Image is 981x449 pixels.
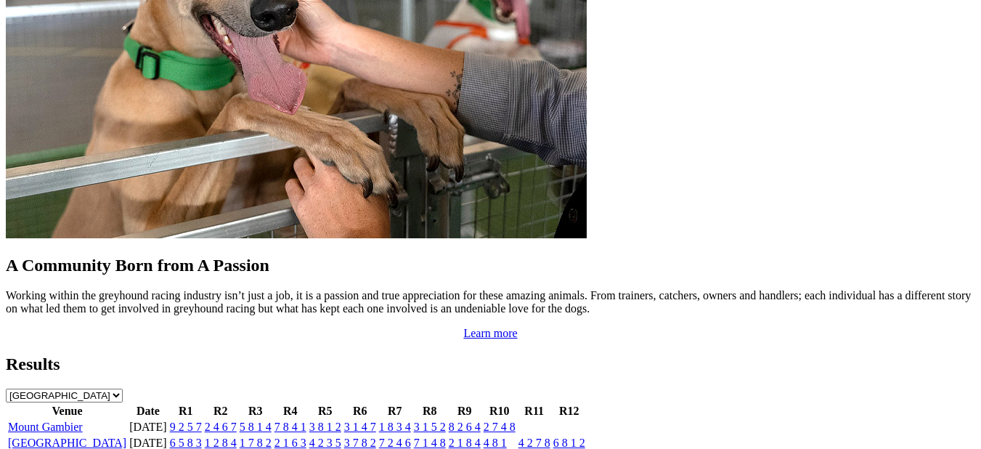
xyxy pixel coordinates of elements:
[205,437,237,449] a: 1 2 8 4
[240,437,272,449] a: 1 7 8 2
[274,437,306,449] a: 2 1 6 3
[378,404,412,418] th: R7
[239,404,272,418] th: R3
[129,420,168,434] td: [DATE]
[414,437,446,449] a: 7 1 4 8
[309,404,342,418] th: R5
[414,421,446,433] a: 3 1 5 2
[379,437,411,449] a: 7 2 4 6
[6,289,975,315] p: Working within the greyhound racing industry isn’t just a job, it is a passion and true appreciat...
[6,256,975,275] h2: A Community Born from A Passion
[274,404,307,418] th: R4
[204,404,237,418] th: R2
[553,404,586,418] th: R12
[484,421,516,433] a: 2 7 4 8
[379,421,411,433] a: 1 8 3 4
[449,421,481,433] a: 8 2 6 4
[518,437,550,449] a: 4 2 7 8
[170,421,202,433] a: 9 2 5 7
[484,437,507,449] a: 4 8 1
[448,404,481,418] th: R9
[240,421,272,433] a: 5 8 1 4
[463,327,517,339] a: Learn more
[7,404,127,418] th: Venue
[449,437,481,449] a: 2 1 8 4
[343,404,377,418] th: R6
[129,404,168,418] th: Date
[309,421,341,433] a: 3 8 1 2
[344,421,376,433] a: 3 1 4 7
[274,421,306,433] a: 7 8 4 1
[309,437,341,449] a: 4 2 3 5
[8,421,83,433] a: Mount Gambier
[413,404,447,418] th: R8
[6,355,975,374] h2: Results
[344,437,376,449] a: 3 7 8 2
[483,404,516,418] th: R10
[169,404,203,418] th: R1
[8,437,126,449] a: [GEOGRAPHIC_DATA]
[205,421,237,433] a: 2 4 6 7
[170,437,202,449] a: 6 5 8 3
[553,437,585,449] a: 6 8 1 2
[518,404,551,418] th: R11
